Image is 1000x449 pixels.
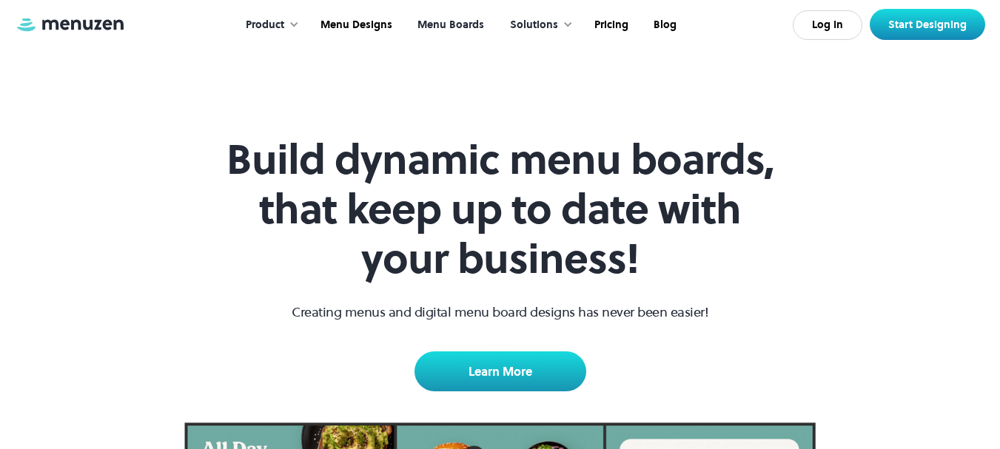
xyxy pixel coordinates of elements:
a: Pricing [580,2,640,48]
div: Solutions [495,2,580,48]
a: Learn More [415,351,586,391]
a: Blog [640,2,688,48]
div: Product [231,2,306,48]
p: Creating menus and digital menu board designs has never been easier! [292,302,708,322]
a: Log In [793,10,862,40]
div: Product [246,17,284,33]
a: Start Designing [870,9,985,40]
a: Menu Designs [306,2,403,48]
div: Solutions [510,17,558,33]
a: Menu Boards [403,2,495,48]
h1: Build dynamic menu boards, that keep up to date with your business! [216,135,785,284]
